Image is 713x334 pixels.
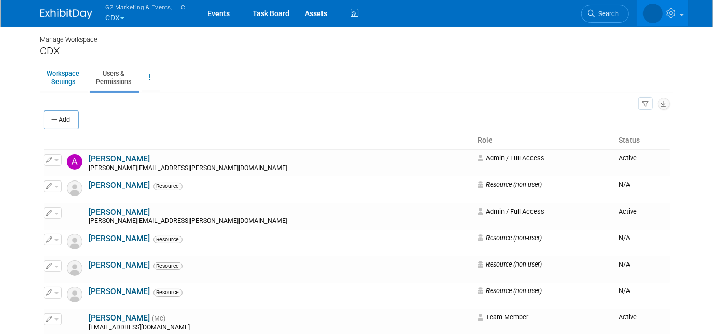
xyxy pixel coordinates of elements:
span: N/A [619,180,630,188]
span: Active [619,154,637,162]
img: Erica Modica [67,207,82,223]
a: [PERSON_NAME] [89,260,150,270]
span: Active [619,313,637,321]
span: Resource [153,183,183,190]
span: Resource [153,262,183,270]
a: [PERSON_NAME] [89,287,150,296]
span: Admin / Full Access [478,154,544,162]
a: [PERSON_NAME] [89,154,150,163]
div: [EMAIL_ADDRESS][DOMAIN_NAME] [89,324,471,332]
span: N/A [619,260,630,268]
span: Team Member [478,313,528,321]
a: WorkspaceSettings [40,65,87,90]
span: Resource (non-user) [478,287,542,295]
span: N/A [619,287,630,295]
a: [PERSON_NAME] [89,180,150,190]
a: Users &Permissions [90,65,138,90]
button: Add [44,110,79,129]
span: Active [619,207,637,215]
a: Search [581,5,629,23]
img: Resource [67,260,82,276]
img: Resource [67,180,82,196]
div: CDX [40,45,673,58]
div: Manage Workspace [40,26,673,45]
img: Resource [67,234,82,249]
div: [PERSON_NAME][EMAIL_ADDRESS][PERSON_NAME][DOMAIN_NAME] [89,164,471,173]
span: Resource (non-user) [478,234,542,242]
span: Resource [153,289,183,296]
img: ExhibitDay [40,9,92,19]
span: Resource (non-user) [478,260,542,268]
span: Search [595,10,619,18]
span: Resource [153,236,183,243]
span: (Me) [152,315,166,322]
a: [PERSON_NAME] [89,313,150,323]
a: [PERSON_NAME] [89,234,150,243]
span: Resource (non-user) [478,180,542,188]
th: Role [473,132,614,149]
span: N/A [619,234,630,242]
div: [PERSON_NAME][EMAIL_ADDRESS][PERSON_NAME][DOMAIN_NAME] [89,217,471,226]
img: Laine Butler [67,313,82,329]
img: Laine Butler [643,4,663,23]
a: [PERSON_NAME] [89,207,150,217]
span: Admin / Full Access [478,207,544,215]
img: Resource [67,287,82,302]
th: Status [614,132,670,149]
span: G2 Marketing & Events, LLC [106,2,186,12]
img: Amy Katz [67,154,82,170]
